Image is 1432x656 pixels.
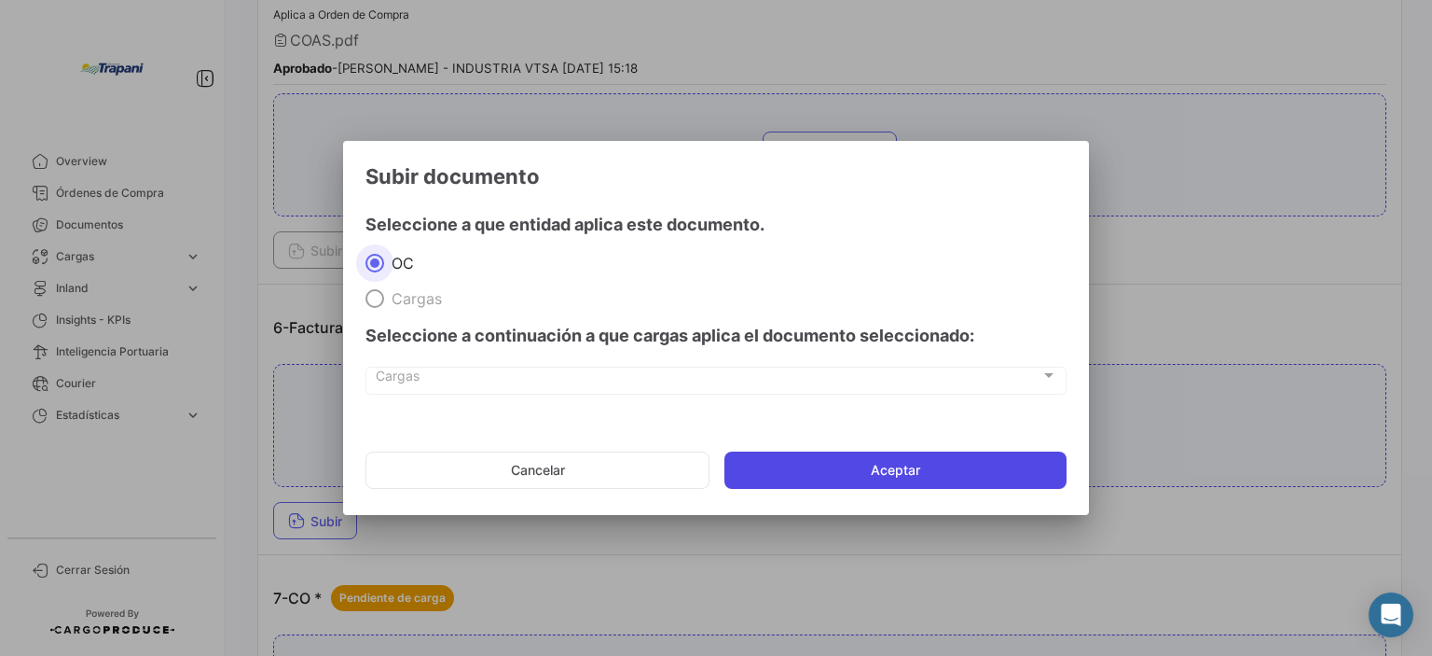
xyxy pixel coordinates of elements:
button: Cancelar [365,452,709,489]
h3: Subir documento [365,163,1067,189]
span: OC [384,254,414,272]
h4: Seleccione a continuación a que cargas aplica el documento seleccionado: [365,323,1067,349]
span: Cargas [376,371,1040,387]
h4: Seleccione a que entidad aplica este documento. [365,212,1067,238]
button: Aceptar [724,452,1067,489]
span: Cargas [384,289,442,308]
div: Abrir Intercom Messenger [1369,593,1413,637]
